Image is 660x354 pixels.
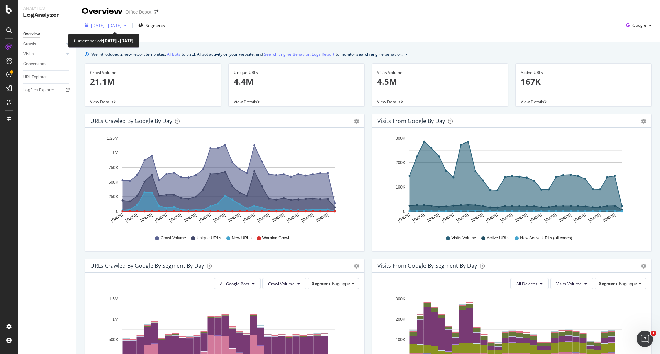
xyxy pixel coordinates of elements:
span: New URLs [232,235,251,241]
span: Unique URLs [197,235,221,241]
div: Logfiles Explorer [23,87,54,94]
text: 1.5M [109,297,118,301]
div: Visits from Google by day [377,117,445,124]
a: Logfiles Explorer [23,87,71,94]
span: New Active URLs (all codes) [520,235,572,241]
text: [DATE] [242,213,256,223]
text: [DATE] [587,213,601,223]
text: 750K [109,165,118,170]
text: [DATE] [470,213,484,223]
div: Active URLs [521,70,647,76]
svg: A chart. [377,133,643,229]
span: [DATE] - [DATE] [91,23,121,28]
text: 1M [112,317,118,322]
button: close banner [404,49,409,59]
span: Pagetype [619,281,637,286]
div: Office Depot [125,9,152,15]
button: Visits Volume [550,278,593,289]
a: URL Explorer [23,73,71,81]
svg: A chart. [90,133,356,229]
a: Crawls [23,41,64,48]
text: 500K [109,180,118,185]
div: Visits [23,50,34,58]
div: gear [641,119,646,124]
div: gear [641,264,646,269]
span: Pagetype [332,281,350,286]
span: View Details [234,99,257,105]
text: [DATE] [286,213,300,223]
text: 300K [396,136,405,141]
text: [DATE] [125,213,139,223]
text: 100K [396,338,405,342]
div: Overview [82,5,123,17]
span: Visits Volume [556,281,582,287]
text: [DATE] [573,213,587,223]
div: URLs Crawled by Google by day [90,117,172,124]
text: 100K [396,185,405,190]
text: [DATE] [257,213,271,223]
text: [DATE] [412,213,426,223]
text: [DATE] [456,213,470,223]
span: Active URLs [487,235,509,241]
div: arrow-right-arrow-left [154,10,158,14]
div: gear [354,119,359,124]
button: Google [623,20,654,31]
div: LogAnalyzer [23,11,70,19]
a: AI Bots [167,50,180,58]
div: Visits Volume [377,70,503,76]
text: 1.25M [107,136,118,141]
text: [DATE] [110,213,124,223]
p: 4.4M [234,76,360,88]
text: 1M [112,151,118,156]
text: [DATE] [300,213,314,223]
text: 200K [396,317,405,322]
p: 21.1M [90,76,216,88]
text: [DATE] [397,213,411,223]
a: Visits [23,50,64,58]
text: [DATE] [485,213,499,223]
a: Overview [23,31,71,38]
span: Segment [599,281,617,286]
text: [DATE] [558,213,572,223]
span: All Google Bots [220,281,249,287]
button: All Google Bots [214,278,261,289]
a: Search Engine Behavior: Logs Report [264,50,334,58]
button: Segments [135,20,168,31]
span: All Devices [516,281,537,287]
button: Crawl Volume [262,278,306,289]
text: [DATE] [169,213,183,223]
text: [DATE] [602,213,616,223]
text: [DATE] [441,213,455,223]
span: View Details [90,99,113,105]
div: Current period: [74,37,133,45]
p: 167K [521,76,647,88]
text: 0 [403,209,405,214]
span: View Details [521,99,544,105]
p: 4.5M [377,76,503,88]
div: Analytics [23,5,70,11]
text: [DATE] [271,213,285,223]
div: URLs Crawled by Google By Segment By Day [90,262,204,269]
div: We introduced 2 new report templates: to track AI bot activity on your website, and to monitor se... [91,50,403,58]
text: 200K [396,160,405,165]
div: Unique URLs [234,70,360,76]
div: Crawl Volume [90,70,216,76]
button: All Devices [510,278,549,289]
a: Conversions [23,60,71,68]
text: [DATE] [227,213,241,223]
span: Google [632,22,646,28]
div: Conversions [23,60,46,68]
text: 250K [109,194,118,199]
text: [DATE] [140,213,153,223]
text: [DATE] [183,213,197,223]
text: 300K [396,297,405,301]
span: View Details [377,99,400,105]
text: [DATE] [500,213,514,223]
div: Overview [23,31,40,38]
text: [DATE] [213,213,227,223]
span: Segment [312,281,330,286]
iframe: Intercom live chat [637,331,653,347]
span: Warning Crawl [262,235,289,241]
